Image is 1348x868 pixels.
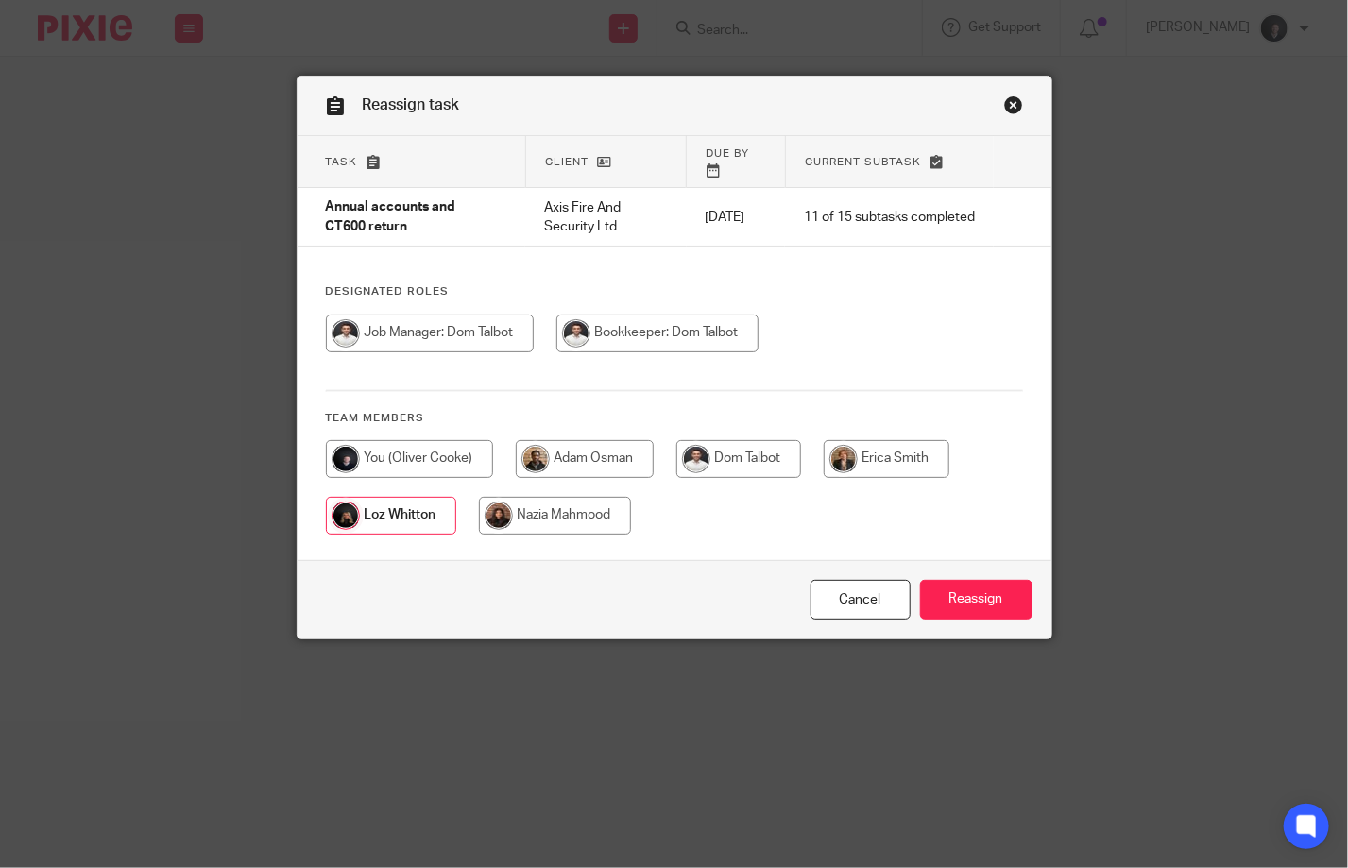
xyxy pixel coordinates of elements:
[1004,95,1023,121] a: Close this dialog window
[326,157,358,167] span: Task
[920,580,1032,621] input: Reassign
[811,580,911,621] a: Close this dialog window
[326,284,1023,299] h4: Designated Roles
[326,411,1023,426] h4: Team members
[706,208,767,227] p: [DATE]
[545,157,589,167] span: Client
[805,157,921,167] span: Current subtask
[706,148,749,159] span: Due by
[326,201,456,234] span: Annual accounts and CT600 return
[785,188,994,247] td: 11 of 15 subtasks completed
[363,97,460,112] span: Reassign task
[544,198,667,237] p: Axis Fire And Security Ltd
